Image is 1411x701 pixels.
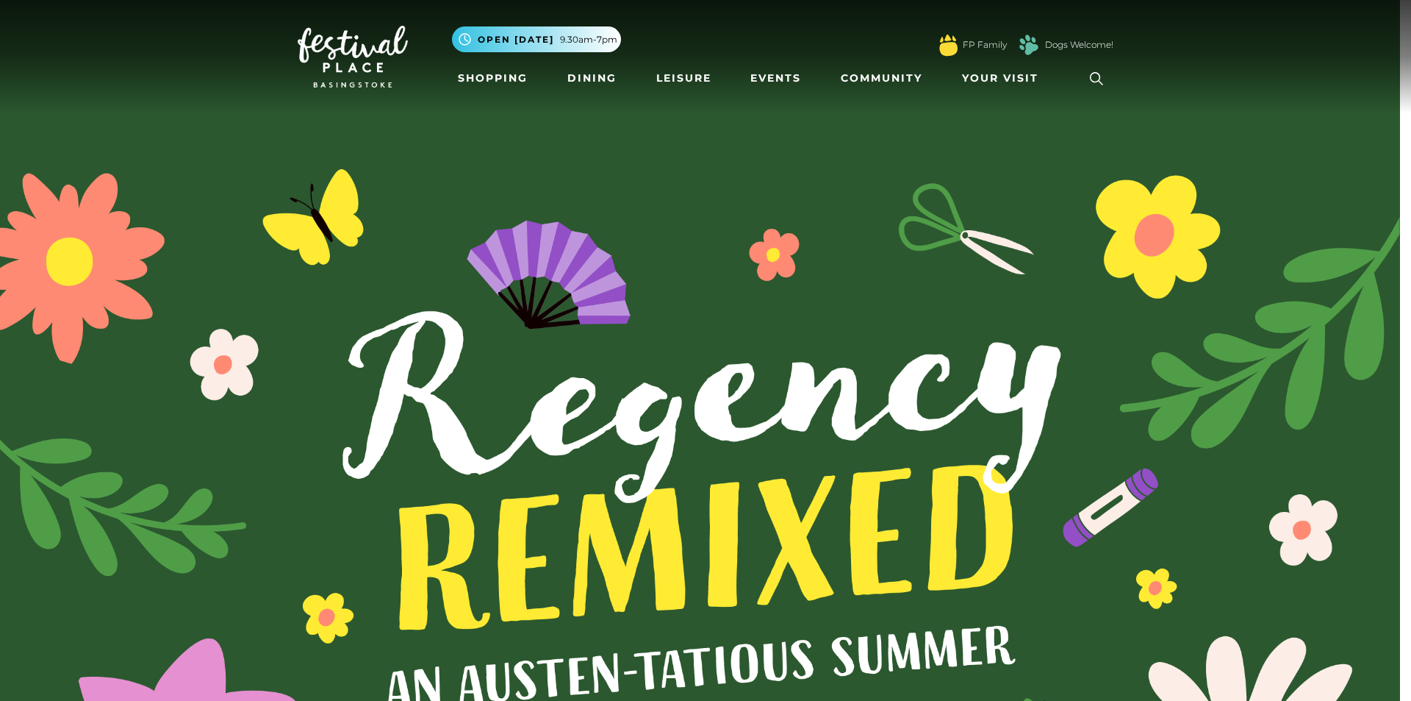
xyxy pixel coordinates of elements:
a: Events [744,65,807,92]
button: Open [DATE] 9.30am-7pm [452,26,621,52]
a: Dogs Welcome! [1045,38,1113,51]
img: Festival Place Logo [298,26,408,88]
a: Leisure [650,65,717,92]
span: Open [DATE] [478,33,554,46]
a: Shopping [452,65,534,92]
span: Your Visit [962,71,1038,86]
span: 9.30am-7pm [560,33,617,46]
a: Community [835,65,928,92]
a: Your Visit [956,65,1052,92]
a: FP Family [963,38,1007,51]
a: Dining [561,65,622,92]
